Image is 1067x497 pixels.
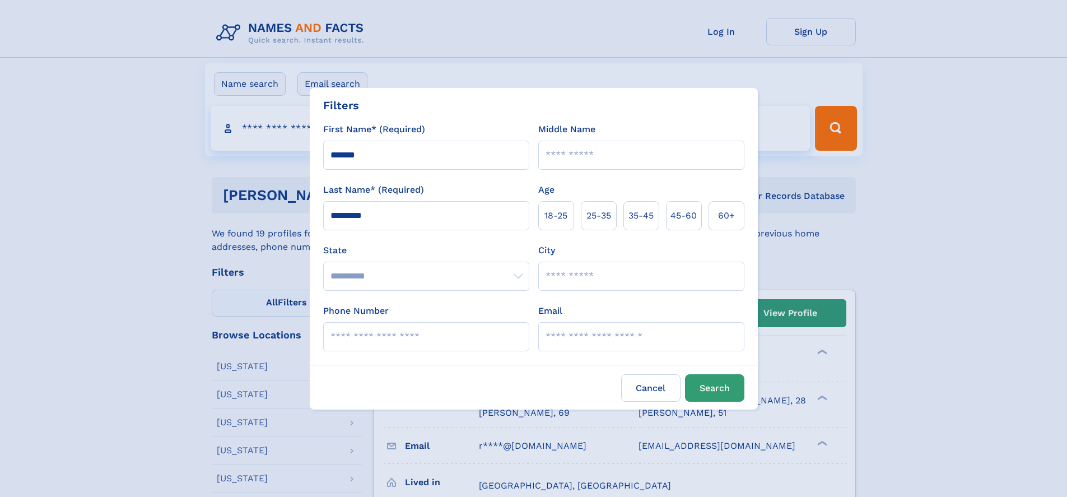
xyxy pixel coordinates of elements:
[586,209,611,222] span: 25‑35
[685,374,744,402] button: Search
[538,244,555,257] label: City
[538,123,595,136] label: Middle Name
[538,183,555,197] label: Age
[544,209,567,222] span: 18‑25
[323,304,389,318] label: Phone Number
[621,374,681,402] label: Cancel
[670,209,697,222] span: 45‑60
[323,244,529,257] label: State
[323,183,424,197] label: Last Name* (Required)
[538,304,562,318] label: Email
[323,97,359,114] div: Filters
[323,123,425,136] label: First Name* (Required)
[718,209,735,222] span: 60+
[628,209,654,222] span: 35‑45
